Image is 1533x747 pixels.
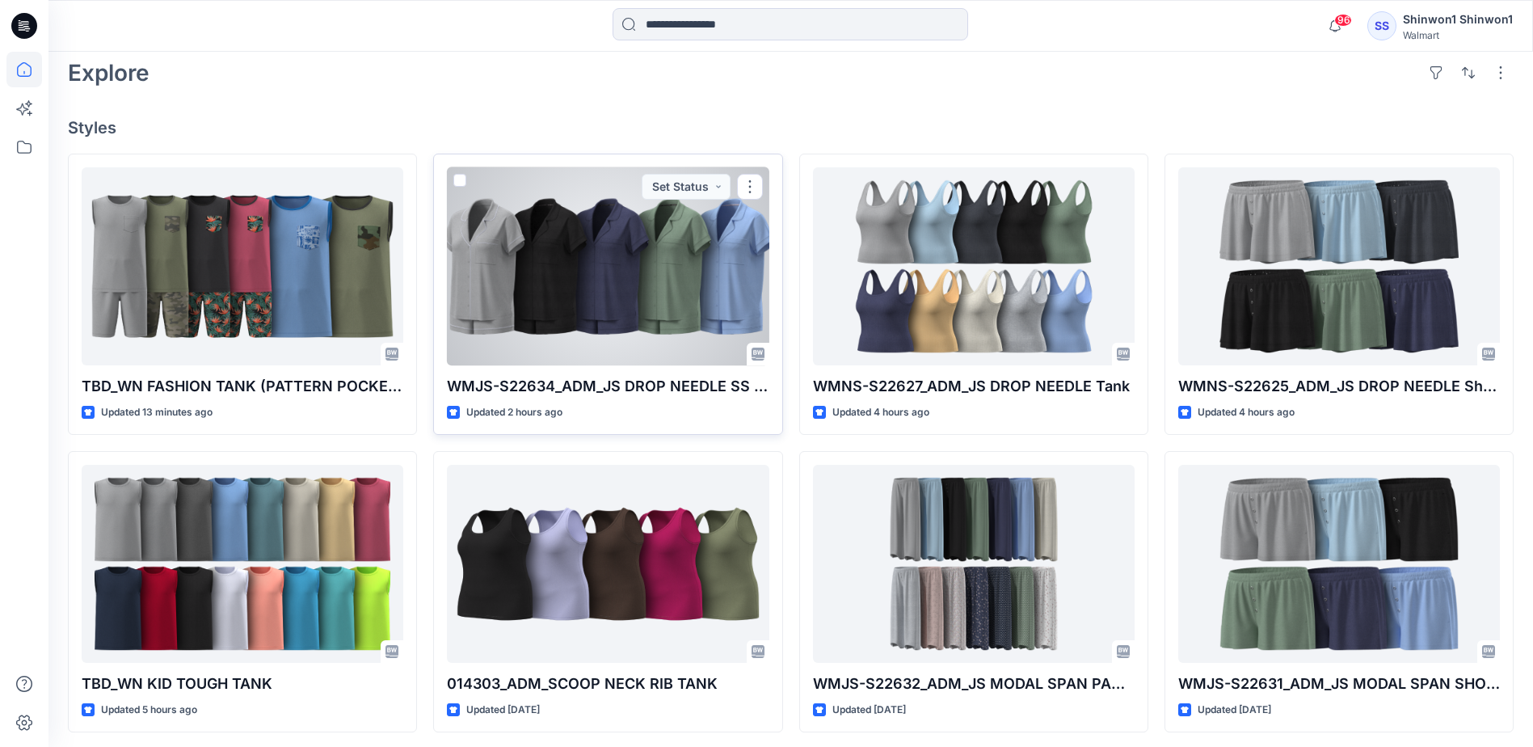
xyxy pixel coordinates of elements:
a: WMJS-S22632_ADM_JS MODAL SPAN PANTS [813,465,1135,663]
p: Updated 4 hours ago [1198,404,1295,421]
a: TBD_WN FASHION TANK (PATTERN POCKET CONTR BINDING) [82,167,403,365]
a: WMNS-S22625_ADM_JS DROP NEEDLE Shorts [1178,167,1500,365]
a: WMNS-S22627_ADM_JS DROP NEEDLE Tank [813,167,1135,365]
p: Updated 4 hours ago [832,404,929,421]
p: TBD_WN KID TOUGH TANK [82,673,403,695]
a: WMJS-S22634_ADM_JS DROP NEEDLE SS NOTCH TOP & SHORT SET [447,167,769,365]
p: WMNS-S22627_ADM_JS DROP NEEDLE Tank [813,375,1135,398]
p: WMJS-S22632_ADM_JS MODAL SPAN PANTS [813,673,1135,695]
p: Updated [DATE] [1198,702,1271,719]
span: 96 [1334,14,1352,27]
p: TBD_WN FASHION TANK (PATTERN POCKET CONTR BINDING) [82,375,403,398]
div: Shinwon1 Shinwon1 [1403,10,1513,29]
p: WMJS-S22631_ADM_JS MODAL SPAN SHORTS [1178,673,1500,695]
div: SS [1367,11,1396,40]
h2: Explore [68,60,150,86]
a: 014303_ADM_SCOOP NECK RIB TANK [447,465,769,663]
p: WMNS-S22625_ADM_JS DROP NEEDLE Shorts [1178,375,1500,398]
h4: Styles [68,118,1514,137]
div: Walmart [1403,29,1513,41]
p: Updated 2 hours ago [466,404,562,421]
a: WMJS-S22631_ADM_JS MODAL SPAN SHORTS [1178,465,1500,663]
p: Updated [DATE] [466,702,540,719]
p: Updated 5 hours ago [101,702,197,719]
p: Updated [DATE] [832,702,906,719]
a: TBD_WN KID TOUGH TANK [82,465,403,663]
p: Updated 13 minutes ago [101,404,213,421]
p: WMJS-S22634_ADM_JS DROP NEEDLE SS NOTCH TOP & SHORT SET [447,375,769,398]
p: 014303_ADM_SCOOP NECK RIB TANK [447,673,769,695]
